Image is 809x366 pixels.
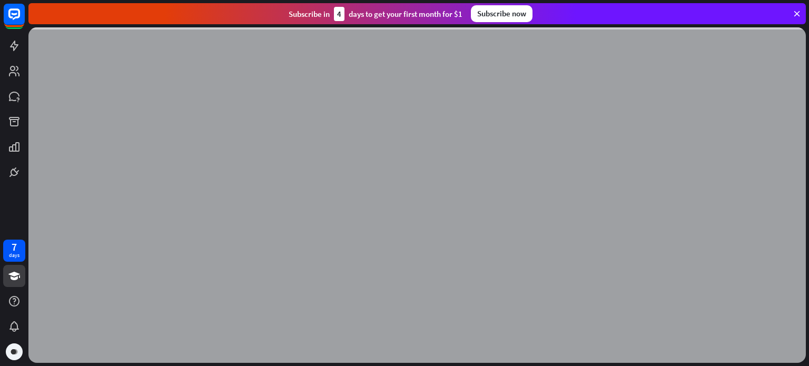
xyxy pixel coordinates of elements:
a: 7 days [3,240,25,262]
div: 7 [12,242,17,252]
div: days [9,252,19,259]
div: Subscribe in days to get your first month for $1 [289,7,462,21]
div: Subscribe now [471,5,532,22]
div: 4 [334,7,344,21]
img: ceee058c6cabd4f577f8.gif [7,345,21,359]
